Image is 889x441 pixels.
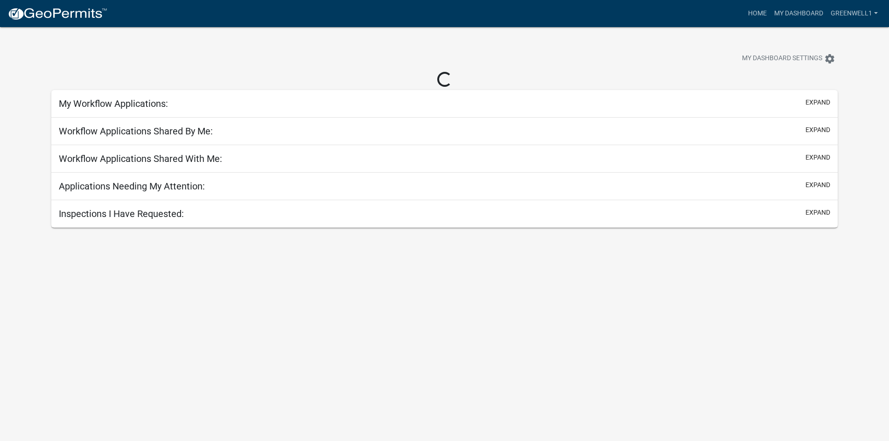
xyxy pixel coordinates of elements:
a: My Dashboard [770,5,827,22]
h5: My Workflow Applications: [59,98,168,109]
button: expand [805,153,830,162]
h5: Workflow Applications Shared By Me: [59,126,213,137]
h5: Applications Needing My Attention: [59,181,205,192]
span: My Dashboard Settings [742,53,822,64]
button: expand [805,125,830,135]
h5: Inspections I Have Requested: [59,208,184,219]
button: expand [805,208,830,217]
button: expand [805,180,830,190]
i: settings [824,53,835,64]
button: expand [805,98,830,107]
h5: Workflow Applications Shared With Me: [59,153,222,164]
a: Greenwell1 [827,5,882,22]
a: Home [744,5,770,22]
button: My Dashboard Settingssettings [735,49,843,68]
